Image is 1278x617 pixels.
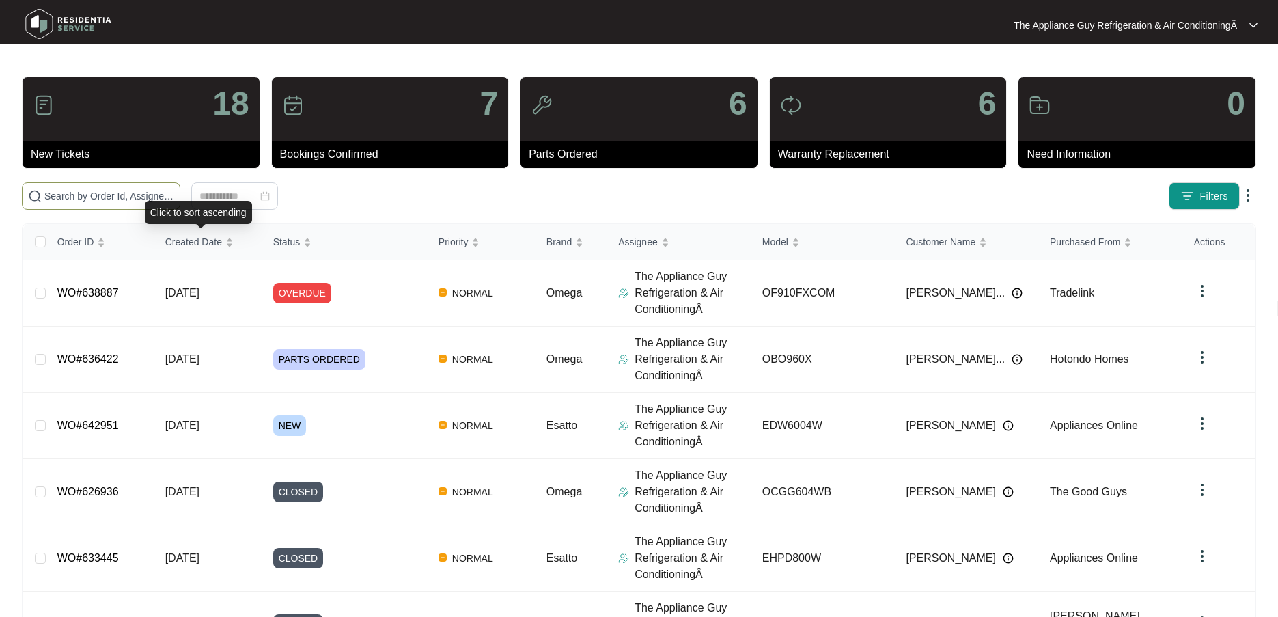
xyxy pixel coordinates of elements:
[536,224,607,260] th: Brand
[273,349,365,370] span: PARTS ORDERED
[280,146,509,163] p: Bookings Confirmed
[1227,87,1245,120] p: 0
[57,234,94,249] span: Order ID
[1012,354,1023,365] img: Info icon
[762,234,788,249] span: Model
[439,288,447,297] img: Vercel Logo
[28,189,42,203] img: search-icon
[546,234,572,249] span: Brand
[1194,349,1210,366] img: dropdown arrow
[546,552,577,564] span: Esatto
[1050,353,1129,365] span: Hotondo Homes
[1003,420,1014,431] img: Info icon
[906,484,996,500] span: [PERSON_NAME]
[439,553,447,562] img: Vercel Logo
[618,486,629,497] img: Assigner Icon
[1029,94,1051,116] img: icon
[1050,234,1120,249] span: Purchased From
[57,420,119,431] a: WO#642951
[531,94,553,116] img: icon
[906,351,1005,368] span: [PERSON_NAME]...
[906,285,1005,301] span: [PERSON_NAME]...
[1249,22,1258,29] img: dropdown arrow
[618,354,629,365] img: Assigner Icon
[618,234,658,249] span: Assignee
[165,552,199,564] span: [DATE]
[1014,18,1237,32] p: The Appliance Guy Refrigeration & Air ConditioningÂ
[57,486,119,497] a: WO#626936
[1027,146,1255,163] p: Need Information
[607,224,751,260] th: Assignee
[1050,420,1138,431] span: Appliances Online
[906,234,975,249] span: Customer Name
[1050,552,1138,564] span: Appliances Online
[57,552,119,564] a: WO#633445
[428,224,536,260] th: Priority
[439,421,447,429] img: Vercel Logo
[447,351,499,368] span: NORMAL
[1194,283,1210,299] img: dropdown arrow
[751,393,895,459] td: EDW6004W
[1012,288,1023,299] img: Info icon
[751,525,895,592] td: EHPD800W
[57,353,119,365] a: WO#636422
[1169,182,1240,210] button: filter iconFilters
[165,234,222,249] span: Created Date
[906,417,996,434] span: [PERSON_NAME]
[447,484,499,500] span: NORMAL
[751,327,895,393] td: OBO960X
[44,189,174,204] input: Search by Order Id, Assignee Name, Customer Name, Brand and Model
[751,260,895,327] td: OF910FXCOM
[618,553,629,564] img: Assigner Icon
[447,417,499,434] span: NORMAL
[31,146,260,163] p: New Tickets
[635,534,751,583] p: The Appliance Guy Refrigeration & Air ConditioningÂ
[447,550,499,566] span: NORMAL
[165,287,199,299] span: [DATE]
[447,285,499,301] span: NORMAL
[635,335,751,384] p: The Appliance Guy Refrigeration & Air ConditioningÂ
[906,550,996,566] span: [PERSON_NAME]
[1194,548,1210,564] img: dropdown arrow
[273,283,331,303] span: OVERDUE
[165,353,199,365] span: [DATE]
[439,234,469,249] span: Priority
[1003,553,1014,564] img: Info icon
[165,420,199,431] span: [DATE]
[282,94,304,116] img: icon
[273,234,301,249] span: Status
[780,94,802,116] img: icon
[1199,189,1228,204] span: Filters
[20,3,116,44] img: residentia service logo
[618,420,629,431] img: Assigner Icon
[57,287,119,299] a: WO#638887
[635,467,751,517] p: The Appliance Guy Refrigeration & Air ConditioningÂ
[1039,224,1183,260] th: Purchased From
[1050,287,1094,299] span: Tradelink
[154,224,262,260] th: Created Date
[1240,187,1256,204] img: dropdown arrow
[778,146,1007,163] p: Warranty Replacement
[895,224,1039,260] th: Customer Name
[1183,224,1255,260] th: Actions
[635,401,751,450] p: The Appliance Guy Refrigeration & Air ConditioningÂ
[978,87,997,120] p: 6
[751,459,895,525] td: OCGG604WB
[729,87,747,120] p: 6
[439,487,447,495] img: Vercel Logo
[439,355,447,363] img: Vercel Logo
[212,87,249,120] p: 18
[546,420,577,431] span: Esatto
[165,486,199,497] span: [DATE]
[33,94,55,116] img: icon
[1180,189,1194,203] img: filter icon
[273,415,307,436] span: NEW
[546,486,582,497] span: Omega
[1194,482,1210,498] img: dropdown arrow
[1003,486,1014,497] img: Info icon
[1194,415,1210,432] img: dropdown arrow
[46,224,154,260] th: Order ID
[546,287,582,299] span: Omega
[546,353,582,365] span: Omega
[273,482,324,502] span: CLOSED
